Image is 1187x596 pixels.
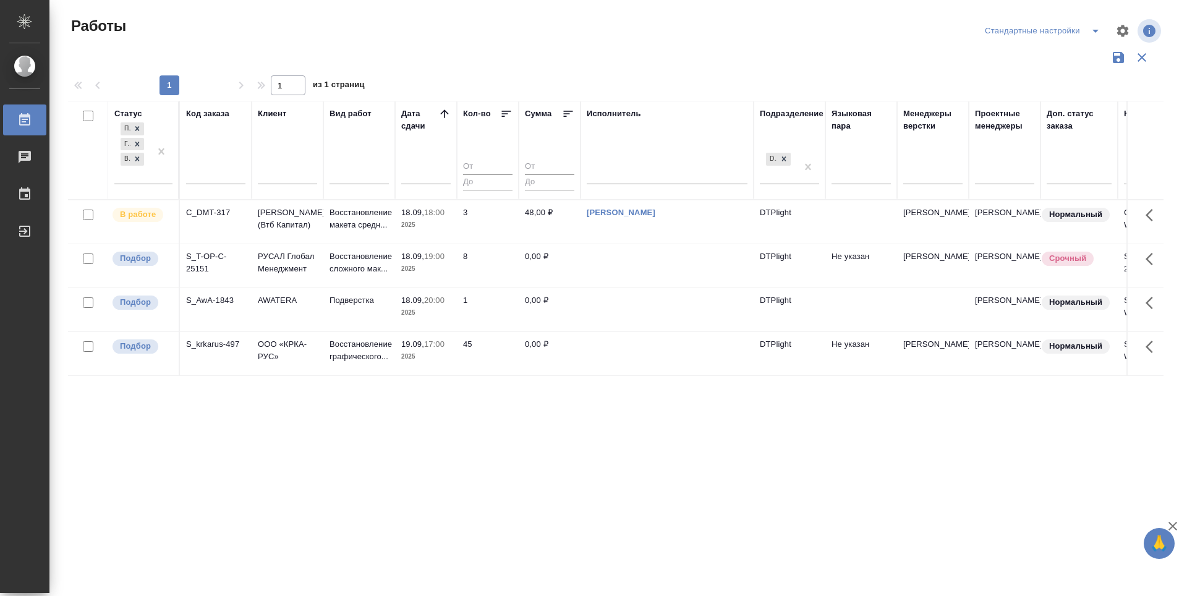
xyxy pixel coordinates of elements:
input: От [463,160,513,175]
td: 48,00 ₽ [519,200,581,244]
td: 0,00 ₽ [519,332,581,375]
td: 45 [457,332,519,375]
div: Код работы [1124,108,1172,120]
input: От [525,160,574,175]
p: 18.09, [401,296,424,305]
div: Можно подбирать исполнителей [111,250,172,267]
div: Можно подбирать исполнителей [111,294,172,311]
p: 19.09, [401,339,424,349]
p: РУСАЛ Глобал Менеджмент [258,250,317,275]
td: DTPlight [754,288,825,331]
button: Сбросить фильтры [1130,46,1154,69]
input: До [463,174,513,190]
td: 8 [457,244,519,287]
div: S_krkarus-497 [186,338,245,351]
div: Подразделение [760,108,823,120]
div: Подбор, Готов к работе, В работе [119,137,145,152]
a: [PERSON_NAME] [587,208,655,217]
div: S_AwA-1843 [186,294,245,307]
div: Языковая пара [832,108,891,132]
button: Здесь прячутся важные кнопки [1138,288,1168,318]
td: 0,00 ₽ [519,244,581,287]
td: 3 [457,200,519,244]
span: 🙏 [1149,530,1170,556]
p: 19:00 [424,252,445,261]
p: Нормальный [1049,340,1102,352]
p: Восстановление графического... [330,338,389,363]
p: Подбор [120,340,151,352]
td: 1 [457,288,519,331]
p: 2025 [401,307,451,319]
p: Подбор [120,296,151,309]
div: Вид работ [330,108,372,120]
p: 20:00 [424,296,445,305]
p: AWATERA [258,294,317,307]
span: Настроить таблицу [1108,16,1138,46]
button: Здесь прячутся важные кнопки [1138,244,1168,274]
div: Подбор, Готов к работе, В работе [119,151,145,167]
div: Дата сдачи [401,108,438,132]
div: Исполнитель [587,108,641,120]
p: [PERSON_NAME] [903,338,963,351]
p: 18:00 [424,208,445,217]
td: Не указан [825,244,897,287]
td: [PERSON_NAME] [969,200,1040,244]
div: Клиент [258,108,286,120]
div: Кол-во [463,108,491,120]
div: S_T-OP-C-25151 [186,250,245,275]
p: 18.09, [401,252,424,261]
button: 🙏 [1144,528,1175,559]
p: Восстановление макета средн... [330,206,389,231]
p: В работе [120,208,156,221]
div: Проектные менеджеры [975,108,1034,132]
div: DTPlight [766,153,777,166]
p: 18.09, [401,208,424,217]
td: DTPlight [754,200,825,244]
span: Работы [68,16,126,36]
p: [PERSON_NAME] (Втб Капитал) [258,206,317,231]
p: ООО «КРКА-РУС» [258,338,317,363]
p: [PERSON_NAME] [903,206,963,219]
p: Срочный [1049,252,1086,265]
div: Исполнитель выполняет работу [111,206,172,223]
p: Подбор [120,252,151,265]
p: 17:00 [424,339,445,349]
td: [PERSON_NAME] [969,332,1040,375]
td: DTPlight [754,332,825,375]
div: Код заказа [186,108,229,120]
p: Подверстка [330,294,389,307]
p: 2025 [401,219,451,231]
p: Нормальный [1049,296,1102,309]
td: Не указан [825,332,897,375]
button: Сохранить фильтры [1107,46,1130,69]
div: DTPlight [765,151,792,167]
div: Подбор, Готов к работе, В работе [119,121,145,137]
div: Можно подбирать исполнителей [111,338,172,355]
button: Здесь прячутся важные кнопки [1138,332,1168,362]
p: Нормальный [1049,208,1102,221]
div: Сумма [525,108,551,120]
td: [PERSON_NAME] [969,244,1040,287]
span: Посмотреть информацию [1138,19,1164,43]
div: Готов к работе [121,138,130,151]
button: Здесь прячутся важные кнопки [1138,200,1168,230]
div: split button [982,21,1108,41]
div: Менеджеры верстки [903,108,963,132]
span: из 1 страниц [313,77,365,95]
input: До [525,174,574,190]
div: Доп. статус заказа [1047,108,1112,132]
div: Статус [114,108,142,120]
p: [PERSON_NAME] [903,250,963,263]
div: Подбор [121,122,130,135]
td: 0,00 ₽ [519,288,581,331]
p: Восстановление сложного мак... [330,250,389,275]
p: 2025 [401,263,451,275]
td: [PERSON_NAME] [969,288,1040,331]
div: В работе [121,153,130,166]
td: DTPlight [754,244,825,287]
p: 2025 [401,351,451,363]
div: C_DMT-317 [186,206,245,219]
